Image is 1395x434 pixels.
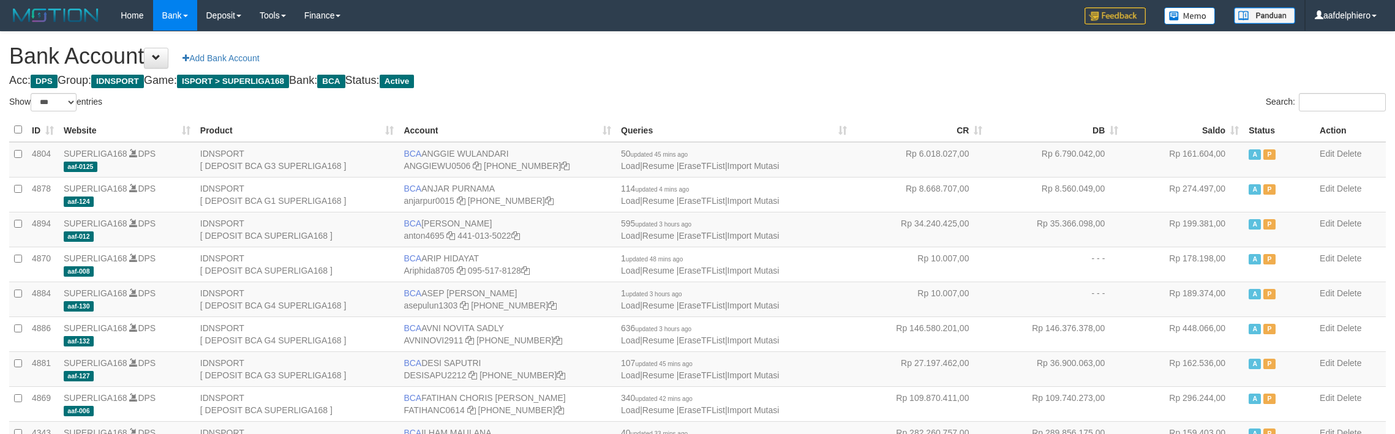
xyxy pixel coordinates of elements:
td: Rp 161.604,00 [1123,142,1244,178]
a: Import Mutasi [728,370,780,380]
span: | | | [621,358,779,380]
span: Paused [1263,219,1276,230]
td: Rp 8.668.707,00 [852,177,988,212]
a: Copy 4062281875 to clipboard [548,301,557,310]
span: updated 48 mins ago [626,256,683,263]
th: Product: activate to sort column ascending [195,118,399,142]
a: Load [621,266,640,275]
td: DPS [59,316,195,351]
a: Edit [1320,393,1334,403]
span: BCA [404,184,421,193]
th: Saldo: activate to sort column ascending [1123,118,1244,142]
a: Resume [642,370,674,380]
a: Resume [642,196,674,206]
a: SUPERLIGA168 [64,288,127,298]
a: SUPERLIGA168 [64,219,127,228]
span: BCA [404,323,421,333]
span: Active [1249,324,1261,334]
td: Rp 10.007,00 [852,282,988,316]
td: - - - [987,247,1123,282]
a: Delete [1337,288,1361,298]
td: IDNSPORT [ DEPOSIT BCA G3 SUPERLIGA168 ] [195,351,399,386]
span: Paused [1263,184,1276,195]
span: aaf-008 [64,266,94,277]
span: Paused [1263,289,1276,299]
td: DPS [59,351,195,386]
span: BCA [404,288,421,298]
a: EraseTFList [679,231,725,241]
span: | | | [621,288,779,310]
a: EraseTFList [679,335,725,345]
a: EraseTFList [679,161,725,171]
span: 107 [621,358,693,368]
td: [PERSON_NAME] 441-013-5022 [399,212,616,247]
a: Load [621,231,640,241]
a: Import Mutasi [728,405,780,415]
a: SUPERLIGA168 [64,323,127,333]
span: | | | [621,323,779,345]
td: DPS [59,212,195,247]
a: SUPERLIGA168 [64,253,127,263]
a: Edit [1320,253,1334,263]
a: Delete [1337,219,1361,228]
td: Rp 274.497,00 [1123,177,1244,212]
th: Action [1315,118,1386,142]
a: Copy 4062281620 to clipboard [545,196,554,206]
td: 4804 [27,142,59,178]
span: | | | [621,149,779,171]
a: anton4695 [404,231,444,241]
input: Search: [1299,93,1386,111]
a: Load [621,405,640,415]
a: SUPERLIGA168 [64,393,127,403]
span: updated 3 hours ago [626,291,682,297]
a: Delete [1337,149,1361,159]
td: DESI SAPUTRI [PHONE_NUMBER] [399,351,616,386]
td: Rp 189.374,00 [1123,282,1244,316]
a: Copy 4410135022 to clipboard [511,231,520,241]
th: CR: activate to sort column ascending [852,118,988,142]
td: IDNSPORT [ DEPOSIT BCA SUPERLIGA168 ] [195,386,399,421]
th: Website: activate to sort column ascending [59,118,195,142]
span: 1 [621,288,682,298]
span: | | | [621,393,779,415]
a: Copy 4062280135 to clipboard [554,335,562,345]
a: Import Mutasi [728,231,780,241]
td: FATIHAN CHORIS [PERSON_NAME] [PHONE_NUMBER] [399,386,616,421]
span: Active [1249,219,1261,230]
a: Load [621,335,640,345]
a: Edit [1320,288,1334,298]
a: Load [621,161,640,171]
a: Resume [642,161,674,171]
span: Paused [1263,254,1276,264]
td: Rp 8.560.049,00 [987,177,1123,212]
a: Import Mutasi [728,301,780,310]
span: aaf-132 [64,336,94,346]
a: Load [621,370,640,380]
td: DPS [59,282,195,316]
a: Edit [1320,184,1334,193]
a: Delete [1337,184,1361,193]
a: Copy 4062213373 to clipboard [561,161,570,171]
span: ISPORT > SUPERLIGA168 [177,75,289,88]
span: updated 3 hours ago [635,326,691,332]
span: | | | [621,184,779,206]
span: aaf-127 [64,371,94,381]
th: Status [1244,118,1315,142]
img: panduan.png [1234,7,1295,24]
a: Copy asepulun1303 to clipboard [460,301,468,310]
a: EraseTFList [679,370,725,380]
td: ANJAR PURNAMA [PHONE_NUMBER] [399,177,616,212]
span: 340 [621,393,693,403]
th: ID: activate to sort column ascending [27,118,59,142]
a: Import Mutasi [728,266,780,275]
span: Paused [1263,324,1276,334]
td: Rp 35.366.098,00 [987,212,1123,247]
a: SUPERLIGA168 [64,149,127,159]
a: Delete [1337,253,1361,263]
td: ANGGIE WULANDARI [PHONE_NUMBER] [399,142,616,178]
a: Import Mutasi [728,161,780,171]
td: Rp 146.580.201,00 [852,316,988,351]
td: Rp 10.007,00 [852,247,988,282]
td: Rp 36.900.063,00 [987,351,1123,386]
td: Rp 109.740.273,00 [987,386,1123,421]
